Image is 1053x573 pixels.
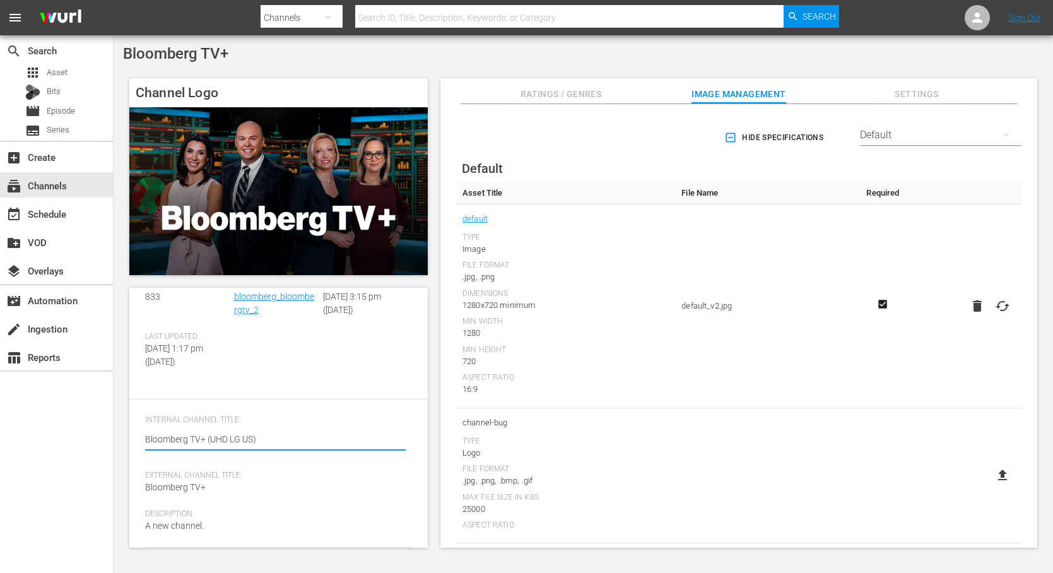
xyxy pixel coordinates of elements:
span: Asset [25,65,40,80]
span: Create [6,150,21,165]
span: VOD [6,235,21,251]
span: Schedule [6,207,21,222]
div: Default [860,117,1021,153]
div: Type [462,437,669,447]
span: Automation [6,293,21,309]
th: File Name [675,182,859,204]
span: Last Updated: [145,332,228,342]
button: Hide Specifications [722,120,828,155]
span: Series [47,124,69,136]
span: Settings [869,86,964,102]
span: External Channel Title: [145,471,406,481]
div: .jpg, .png, .bmp, .gif [462,475,669,487]
textarea: Bloomberg TV+ (UHD LG US) [145,433,406,448]
span: Ratings / Genres [514,86,608,102]
div: Min Width [462,317,669,327]
span: Asset [47,66,68,79]
span: [DATE] 1:17 pm ([DATE]) [145,343,203,367]
div: 720 [462,355,669,368]
span: Series [25,123,40,138]
div: Logo [462,447,669,459]
div: 1280 [462,327,669,340]
span: menu [8,10,23,25]
span: 833 [145,292,160,302]
span: A new channel. [145,521,204,531]
span: Overlays [6,264,21,279]
div: 25000 [462,503,669,516]
div: 16:9 [462,383,669,396]
a: bloomberg_bloombergtv_2 [234,292,314,315]
a: default [462,211,488,227]
span: Hide Specifications [727,131,823,145]
span: Internal Channel Title: [145,415,406,425]
div: .jpg, .png [462,271,669,283]
img: ans4CAIJ8jUAAAAAAAAAAAAAAAAAAAAAAAAgQb4GAAAAAAAAAAAAAAAAAAAAAAAAJMjXAAAAAAAAAAAAAAAAAAAAAAAAgAT5G... [30,3,91,33]
img: Bloomberg TV+ [129,107,428,275]
span: Bloomberg TV+ [145,482,206,492]
a: Sign Out [1008,13,1041,23]
div: Dimensions [462,289,669,299]
span: Reports [6,350,21,365]
span: Episode [47,105,75,117]
span: Bloomberg TV+ [123,45,228,62]
div: Type [462,233,669,243]
div: 1280x720 minimum [462,299,669,312]
div: Bits [25,85,40,100]
div: File Format [462,261,669,271]
td: default_v2.jpg [675,204,859,408]
span: Search [6,44,21,59]
span: Episode [25,103,40,119]
th: Asset Title [456,182,675,204]
span: Image Management [691,86,786,102]
div: Image [462,243,669,256]
span: [DATE] 3:15 pm ([DATE]) [323,292,381,315]
span: Description: [145,509,406,519]
div: Min Height [462,345,669,355]
span: Search [803,5,836,28]
th: Required [860,182,907,204]
div: Aspect Ratio [462,521,669,531]
span: Default [462,161,503,176]
div: Aspect Ratio [462,373,669,383]
svg: Required [875,298,890,310]
h4: Channel Logo [129,78,428,107]
button: Search [784,5,839,28]
div: File Format [462,464,669,475]
span: Channels [6,179,21,194]
span: Bits [47,85,61,98]
div: Max File Size In Kbs [462,493,669,503]
span: channel-bug [462,415,669,431]
span: Ingestion [6,322,21,337]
